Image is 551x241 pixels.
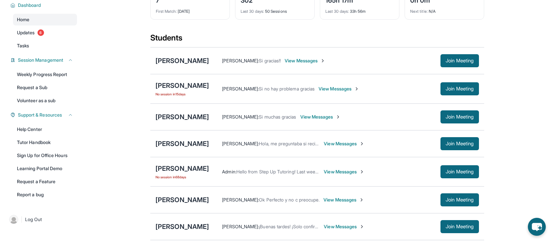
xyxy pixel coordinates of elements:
span: [PERSON_NAME] : [222,197,259,202]
span: No session in 68 days [156,174,209,180]
span: [PERSON_NAME] : [222,86,259,91]
span: View Messages [319,86,359,92]
div: [PERSON_NAME] [156,195,209,204]
a: Volunteer as a sub [13,95,77,106]
span: Join Meeting [446,142,474,146]
span: Join Meeting [446,115,474,119]
button: chat-button [528,218,546,236]
span: Updates [17,29,35,36]
button: Support & Resources [15,112,73,118]
img: Chevron-Right [359,197,364,202]
span: [PERSON_NAME] : [222,141,259,146]
span: Log Out [25,216,42,223]
span: Join Meeting [446,59,474,63]
span: View Messages [285,57,325,64]
img: Chevron-Right [359,169,365,174]
button: Join Meeting [440,220,479,233]
a: Updates6 [13,27,77,39]
div: [PERSON_NAME] [156,222,209,231]
span: Join Meeting [446,225,474,229]
span: View Messages [324,140,365,147]
img: Chevron-Right [359,141,365,146]
a: Request a Sub [13,82,77,93]
span: View Messages [300,114,341,120]
img: Chevron-Right [320,58,325,63]
button: Join Meeting [440,110,479,123]
span: | [21,216,22,223]
span: No session in 15 days [156,91,209,97]
a: Sign Up for Office Hours [13,150,77,161]
span: Si muchas gracias [259,114,296,120]
a: Tutor Handbook [13,137,77,148]
a: Tasks [13,40,77,52]
span: Join Meeting [446,198,474,202]
span: [PERSON_NAME] : [222,224,259,229]
div: [PERSON_NAME] [156,139,209,148]
div: Students [150,33,484,47]
span: Ok Perfecto y no c preocupe. [259,197,320,202]
span: View Messages [324,169,365,175]
a: Weekly Progress Report [13,69,77,80]
div: [PERSON_NAME] [156,164,209,173]
a: Learning Portal Demo [13,163,77,174]
a: Report a bug [13,189,77,201]
button: Join Meeting [440,82,479,95]
span: Admin : [222,169,236,174]
span: Last 30 days : [241,9,264,14]
span: View Messages [324,223,365,230]
img: user-img [9,215,18,224]
img: Chevron-Right [335,114,341,120]
button: Join Meeting [440,165,479,178]
span: 6 [37,29,44,36]
span: View Messages [323,197,364,203]
span: Session Management [18,57,63,63]
button: Dashboard [15,2,73,8]
span: First Match : [156,9,177,14]
span: [PERSON_NAME] : [222,58,259,63]
span: ¡Buenas tardes! ¡Solo confirmo que [PERSON_NAME] tiene una sesión de tutoría hoy a las 7! :) [259,224,452,229]
a: Request a Feature [13,176,77,187]
div: 50 Sessions [241,5,309,14]
span: Join Meeting [446,170,474,174]
div: [PERSON_NAME] [156,81,209,90]
button: Join Meeting [440,137,479,150]
span: Next title : [410,9,428,14]
a: |Log Out [7,212,77,227]
span: Last 30 days : [325,9,349,14]
span: Si no hay problema gracias [259,86,315,91]
div: [DATE] [156,5,224,14]
span: Join Meeting [446,87,474,91]
button: Join Meeting [440,193,479,206]
div: N/A [410,5,479,14]
a: Home [13,14,77,25]
span: [PERSON_NAME] : [222,114,259,120]
span: Dashboard [18,2,41,8]
a: Help Center [13,123,77,135]
span: Home [17,16,29,23]
div: [PERSON_NAME] [156,112,209,121]
span: Tasks [17,42,29,49]
div: 33h 56m [325,5,394,14]
button: Join Meeting [440,54,479,67]
img: Chevron-Right [359,224,365,229]
span: Support & Resources [18,112,62,118]
div: [PERSON_NAME] [156,56,209,65]
button: Session Management [15,57,73,63]
span: Si gracias!! [259,58,281,63]
img: Chevron-Right [354,86,359,91]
